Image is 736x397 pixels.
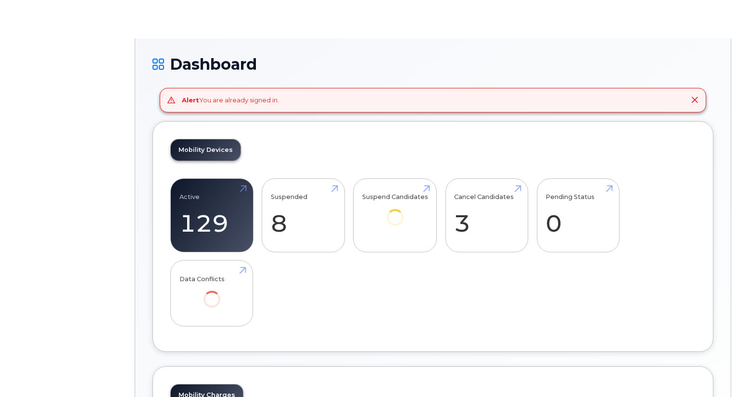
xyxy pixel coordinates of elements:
[179,184,244,247] a: Active 129
[182,96,279,105] div: You are already signed in.
[152,56,713,73] h1: Dashboard
[454,184,519,247] a: Cancel Candidates 3
[179,266,244,321] a: Data Conflicts
[271,184,336,247] a: Suspended 8
[171,139,241,161] a: Mobility Devices
[362,184,428,239] a: Suspend Candidates
[182,96,199,104] strong: Alert
[546,184,610,247] a: Pending Status 0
